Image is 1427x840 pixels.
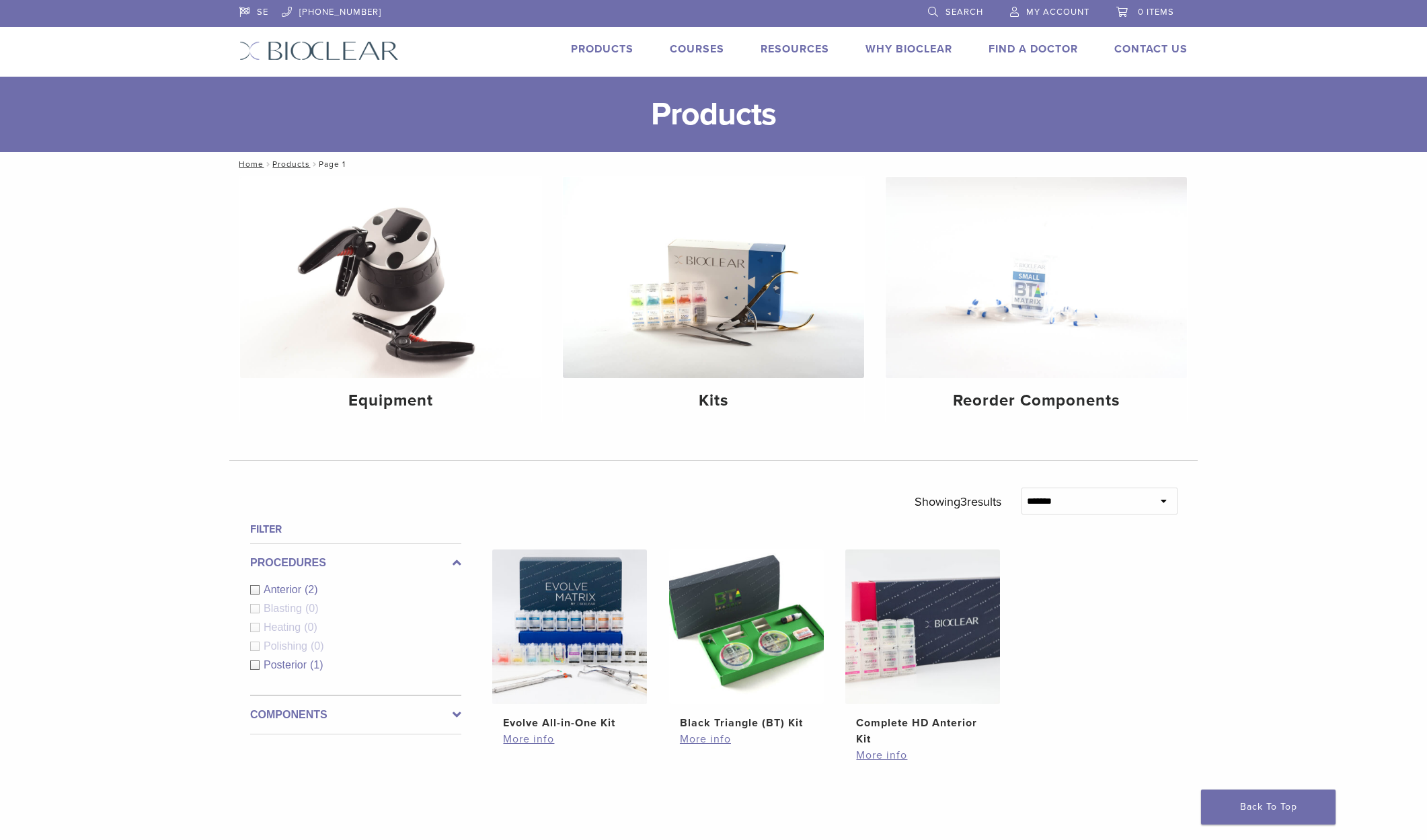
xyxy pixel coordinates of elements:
img: Kits [563,177,864,378]
img: Bioclear [239,41,399,61]
h4: Reorder Components [896,389,1176,413]
a: More info [680,731,813,747]
span: 3 [960,494,967,509]
a: Products [571,42,633,56]
a: Home [235,159,264,169]
span: Search [946,7,983,17]
span: / [264,161,272,167]
h2: Black Triangle (BT) Kit [680,715,813,731]
span: 0 items [1138,7,1174,17]
img: Evolve All-in-One Kit [492,549,647,704]
a: Find A Doctor [989,42,1078,56]
h4: Kits [574,389,853,413]
p: Showing results [915,488,1001,516]
h2: Evolve All-in-One Kit [503,715,636,731]
nav: Page 1 [229,152,1198,176]
span: (1) [310,659,323,671]
a: Reorder Components [886,177,1187,422]
a: Kits [563,177,864,422]
span: Blasting [264,603,305,614]
h4: Filter [250,521,461,537]
a: Courses [670,42,724,56]
img: Equipment [240,177,541,378]
a: Back To Top [1201,790,1336,825]
a: Complete HD Anterior KitComplete HD Anterior Kit [845,549,1001,747]
label: Procedures [250,555,461,571]
a: Resources [761,42,829,56]
h2: Complete HD Anterior Kit [856,715,989,747]
span: (0) [311,640,324,652]
span: / [310,161,319,167]
span: (0) [305,603,319,614]
span: My Account [1026,7,1089,17]
h4: Equipment [251,389,531,413]
a: Black Triangle (BT) KitBlack Triangle (BT) Kit [668,549,825,731]
a: Contact Us [1114,42,1188,56]
span: Anterior [264,584,305,595]
span: Heating [264,621,304,633]
a: More info [503,731,636,747]
img: Black Triangle (BT) Kit [669,549,824,704]
label: Components [250,707,461,723]
img: Complete HD Anterior Kit [845,549,1000,704]
a: Evolve All-in-One KitEvolve All-in-One Kit [492,549,648,731]
span: (2) [305,584,318,595]
span: Polishing [264,640,311,652]
a: More info [856,747,989,763]
span: (0) [304,621,317,633]
a: Equipment [240,177,541,422]
a: Products [272,159,310,169]
span: Posterior [264,659,310,671]
a: Why Bioclear [865,42,952,56]
img: Reorder Components [886,177,1187,378]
